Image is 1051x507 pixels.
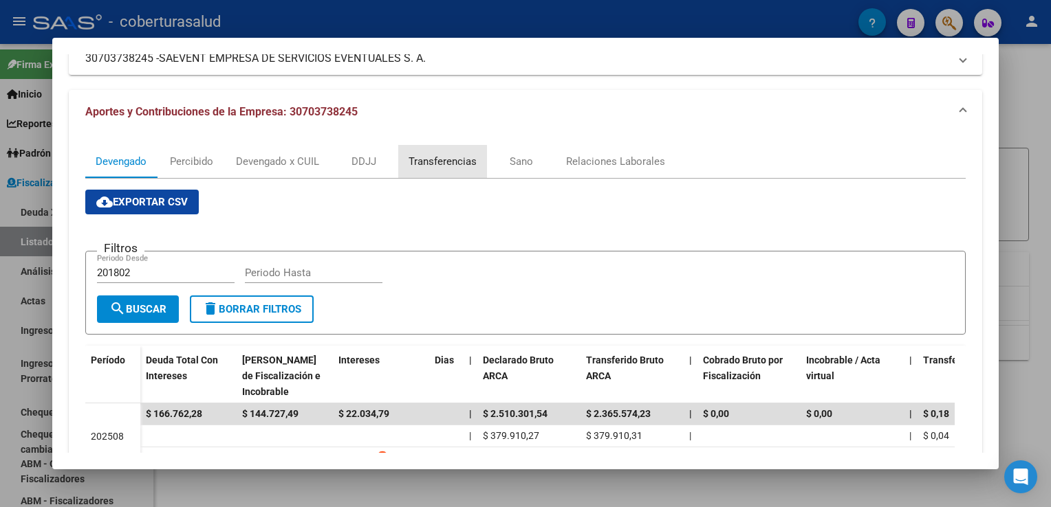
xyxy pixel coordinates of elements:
span: $ 0,00 [338,450,365,469]
datatable-header-cell: Declarado Bruto ARCA [477,346,581,406]
span: Cobrado Bruto por Fiscalización [703,354,783,381]
span: | [909,354,912,365]
span: | [689,408,692,419]
span: | [469,354,472,365]
span: Intereses [338,354,380,365]
span: Deuda Total Con Intereses [146,354,218,381]
span: Incobrable / Acta virtual [806,354,880,381]
span: $ 379.910,27 [483,430,539,441]
span: $ 2.365.574,23 [586,408,651,419]
datatable-header-cell: | [684,346,697,406]
datatable-header-cell: Incobrable / Acta virtual [801,346,904,406]
datatable-header-cell: Período [85,346,140,403]
span: Borrar Filtros [202,303,301,315]
div: DDJJ [351,154,376,169]
datatable-header-cell: Cobrado Bruto por Fiscalización [697,346,801,406]
datatable-header-cell: Deuda Bruta Neto de Fiscalización e Incobrable [237,346,333,406]
span: $ 0,00 [703,408,729,419]
i: help [376,450,389,464]
span: | [689,430,691,441]
div: Transferencias [409,154,477,169]
span: SAEVENT EMPRESA DE SERVICIOS EVENTUALES S. A. [159,50,426,67]
span: Dias [435,354,454,365]
datatable-header-cell: Intereses [333,346,429,406]
button: Borrar Filtros [190,295,314,323]
span: | [689,354,692,365]
span: | [909,408,912,419]
mat-icon: cloud_download [96,194,113,210]
span: Buscar [109,303,166,315]
span: | [909,430,911,441]
div: Percibido [170,154,213,169]
span: $ 0,18 [923,408,949,419]
mat-icon: delete [202,300,219,317]
div: Relaciones Laborales [566,154,665,169]
mat-expansion-panel-header: Aportes y Contribuciones de la Empresa: 30703738245 [69,90,982,134]
h3: Filtros [97,240,144,256]
button: Exportar CSV [85,190,199,214]
span: $ 0,00 [806,408,832,419]
datatable-header-cell: Transferido Bruto ARCA [581,346,684,406]
span: | [469,408,472,419]
span: | [469,430,471,441]
div: Devengado [96,154,147,169]
mat-panel-title: 30703738245 - [85,50,949,67]
span: Período [91,354,125,365]
datatable-header-cell: | [904,346,918,406]
span: $ 22.034,79 [338,408,389,419]
span: $ 2.510.301,54 [483,408,548,419]
span: Transferido De Más [923,354,1009,365]
div: Sano [510,154,533,169]
span: Aportes y Contribuciones de la Empresa: 30703738245 [85,105,358,118]
span: Exportar CSV [96,196,188,208]
span: 202508 [91,431,124,442]
mat-expansion-panel-header: 30703738245 -SAEVENT EMPRESA DE SERVICIOS EVENTUALES S. A. [69,42,982,75]
span: $ 166.762,28 [146,408,202,419]
span: Declarado Bruto ARCA [483,354,554,381]
span: $ 144.727,49 [242,408,299,419]
datatable-header-cell: Dias [429,346,464,406]
mat-icon: search [109,300,126,317]
div: Devengado x CUIL [236,154,319,169]
datatable-header-cell: | [464,346,477,406]
button: Buscar [97,295,179,323]
datatable-header-cell: Deuda Total Con Intereses [140,346,237,406]
span: $ 379.910,31 [586,430,642,441]
span: $ 0,04 [923,430,949,441]
span: Transferido Bruto ARCA [586,354,664,381]
div: Open Intercom Messenger [1004,460,1037,493]
datatable-header-cell: Transferido De Más [918,346,1021,406]
span: [PERSON_NAME] de Fiscalización e Incobrable [242,354,321,397]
